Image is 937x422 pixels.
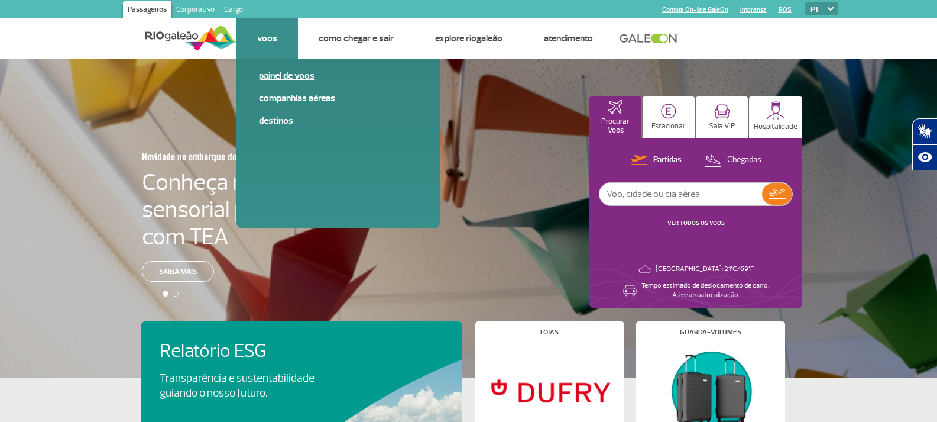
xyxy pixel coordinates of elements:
a: Companhias Aéreas [259,92,417,105]
input: Voo, cidade ou cia aérea [599,183,762,205]
p: [GEOGRAPHIC_DATA]: 21°C/69°F [656,265,754,274]
p: Sala VIP [709,122,735,131]
a: Imprensa [740,6,767,14]
a: Painel de voos [259,69,417,82]
a: Voos [257,33,277,44]
h3: Novidade no embarque doméstico [142,144,339,169]
a: Corporativo [171,1,219,20]
a: VER TODOS OS VOOS [667,219,725,227]
button: VER TODOS OS VOOS [664,218,728,228]
button: Hospitalidade [749,96,802,138]
p: Transparência e sustentabilidade guiando o nosso futuro. [160,371,328,401]
button: Abrir tradutor de língua de sinais. [912,118,937,144]
a: Passageiros [123,1,171,20]
a: Atendimento [544,33,593,44]
p: Partidas [653,154,682,166]
p: Estacionar [651,122,686,131]
button: Procurar Voos [589,96,641,138]
h4: Guarda-volumes [680,329,741,336]
img: airplaneHomeActive.svg [608,100,622,114]
h4: Lojas [540,329,559,336]
a: Destinos [259,114,417,127]
a: Relatório ESGTransparência e sustentabilidade guiando o nosso futuro. [160,340,443,401]
a: Explore RIOgaleão [435,33,502,44]
button: Partidas [627,153,685,168]
a: RQS [779,6,792,14]
button: Chegadas [701,153,765,168]
h4: Conheça nossa sala sensorial para passageiros com TEA [142,169,397,250]
p: Chegadas [727,154,761,166]
img: vipRoom.svg [714,104,730,119]
p: Hospitalidade [754,123,797,131]
img: hospitality.svg [767,101,785,120]
a: Cargo [219,1,248,20]
a: Compra On-line GaleOn [662,6,728,14]
p: Tempo estimado de deslocamento de carro: Ative a sua localização [641,281,769,300]
button: Estacionar [643,96,695,138]
a: Como chegar e sair [319,33,394,44]
button: Abrir recursos assistivos. [912,144,937,170]
button: Sala VIP [696,96,748,138]
img: carParkingHome.svg [661,104,676,119]
a: Saiba mais [142,261,214,282]
h4: Relatório ESG [160,340,348,362]
p: Procurar Voos [595,117,636,135]
div: Plugin de acessibilidade da Hand Talk. [912,118,937,170]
